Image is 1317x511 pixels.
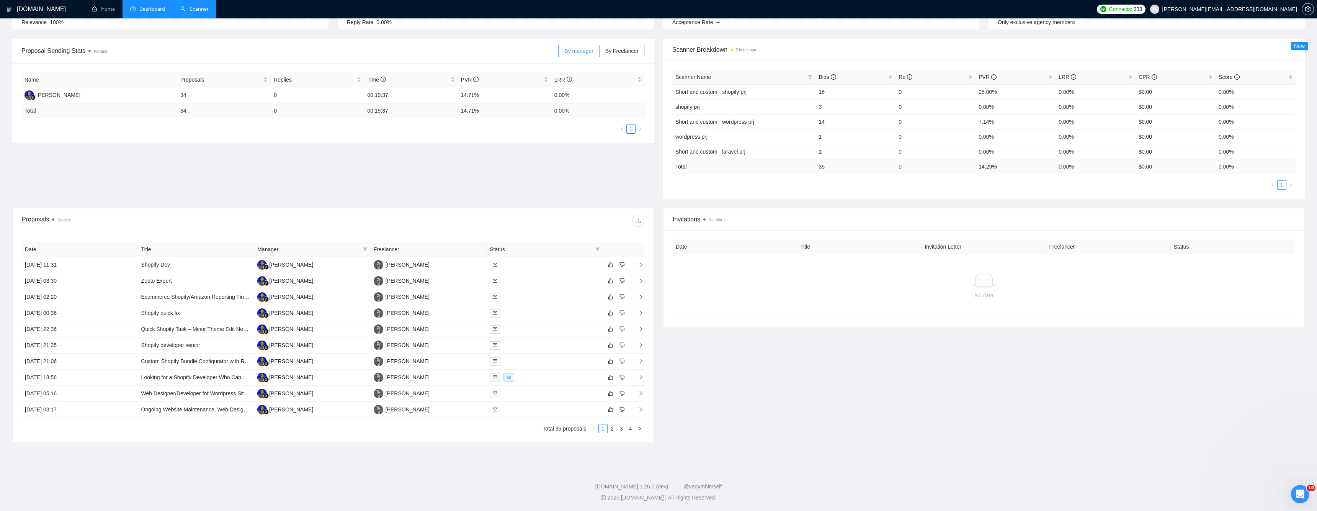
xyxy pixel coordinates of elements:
div: Mariia [27,232,44,240]
div: [PERSON_NAME] [386,325,430,333]
span: Proposals [180,75,262,84]
span: mail [493,407,497,412]
div: [PERSON_NAME] [269,293,313,301]
img: gigradar-bm.png [30,95,36,100]
span: right [638,127,642,131]
span: like [608,406,613,413]
span: download [632,218,644,224]
span: New [1294,43,1305,49]
td: 34 [177,87,271,103]
img: gigradar-bm.png [263,393,269,398]
td: 14.71% [458,87,551,103]
span: dislike [619,294,625,300]
div: [PERSON_NAME] [36,91,80,99]
span: like [608,358,613,364]
img: AA [25,90,34,100]
a: 4 [626,424,635,433]
span: Reply Rate [347,19,373,25]
td: $0.00 [1136,114,1216,129]
div: [PERSON_NAME] [269,389,313,398]
a: Zepto Expert [141,278,172,284]
a: AA[PERSON_NAME] [257,358,313,364]
img: upwork-logo.png [1100,6,1106,12]
div: [PERSON_NAME] [386,373,430,382]
div: Mariia [27,34,44,42]
span: info-circle [1234,74,1240,80]
span: Messages [62,258,91,264]
img: AA [257,357,267,366]
a: Shopify quick fix [141,310,180,316]
span: mail [493,359,497,364]
a: setting [1302,6,1314,12]
a: AA[PERSON_NAME] [257,310,313,316]
a: Looking for a Shopify Developer Who Can Actually Code [141,374,276,380]
a: wordpress prj [675,134,708,140]
li: 1 [1277,180,1286,190]
td: 0.00% [1216,84,1296,99]
img: AA [257,308,267,318]
span: like [608,278,613,284]
img: AS [374,260,383,270]
img: gigradar-bm.png [263,280,269,286]
div: [PERSON_NAME] [269,325,313,333]
span: like [608,374,613,380]
span: 10 [1307,485,1315,491]
span: dislike [619,326,625,332]
a: @vadymhimself [683,483,722,490]
td: 7.14% [975,114,1056,129]
div: Mariia [27,175,44,183]
span: like [608,294,613,300]
a: Ongoing Website Maintenance, Web Design & SEO Support [141,406,285,413]
span: 333 [1134,5,1142,13]
div: [PERSON_NAME] [386,309,430,317]
div: [PERSON_NAME] [269,373,313,382]
span: like [608,310,613,316]
td: 3 [815,99,895,114]
img: Profile image for Mariia [9,83,24,98]
td: 0.00% [1056,99,1136,114]
img: gigradar-bm.png [263,377,269,382]
td: 0 [271,103,364,118]
div: • [DATE] [45,147,67,155]
td: $0.00 [1136,99,1216,114]
span: LRR [554,77,572,83]
div: [PERSON_NAME] [386,357,430,365]
span: mail [493,391,497,396]
button: dislike [618,341,627,350]
div: • [DATE] [45,204,67,212]
img: AS [374,276,383,286]
a: AS[PERSON_NAME] [374,277,430,283]
a: 1 [1278,181,1286,189]
span: Scanner Breakdown [672,45,1296,54]
span: PVR [461,77,479,83]
a: AA[PERSON_NAME] [257,277,313,283]
div: [PERSON_NAME] [386,260,430,269]
li: 1 [626,124,636,134]
img: AS [374,292,383,302]
td: 0.00 % [551,103,645,118]
span: info-circle [907,74,912,80]
span: Connects: [1109,5,1132,13]
td: 0 [895,84,975,99]
a: Short and custom - wordpress prj [675,119,754,125]
div: Mariia [27,90,44,98]
a: Custom Shopify Bundle Configurator with ReCharge Subscription Integration [141,358,323,364]
a: searchScanner [180,6,209,12]
span: PVR [979,74,997,80]
img: Profile image for Mariia [9,168,24,183]
span: filter [806,71,814,83]
button: dislike [618,308,627,318]
td: 14.71 % [458,103,551,118]
a: Short and custom - shopify prj [675,89,747,95]
span: By manager [564,48,593,54]
img: gigradar-bm.png [263,361,269,366]
th: Replies [271,72,364,87]
a: 3 [617,424,626,433]
button: Help [102,239,153,270]
span: filter [594,244,601,255]
span: -- [716,19,720,25]
span: 100% [50,19,64,25]
td: 0.00% [975,129,1056,144]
